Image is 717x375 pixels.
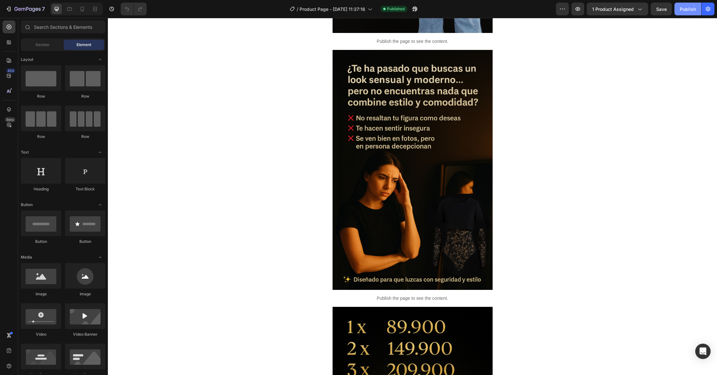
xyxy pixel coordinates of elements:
div: Heading [21,186,61,192]
div: Open Intercom Messenger [695,344,711,359]
span: Button [21,202,33,208]
div: Beta [5,117,15,122]
button: 1 product assigned [587,3,648,15]
div: Video [21,331,61,337]
div: Text Block [65,186,105,192]
span: Element [77,42,91,48]
p: 7 [42,5,45,13]
div: Row [65,93,105,99]
div: Button [21,239,61,244]
img: gempages_564567516001600677-4e50786c-5c8f-4d0d-aa22-2230ac66e426.jpg [225,32,385,272]
div: Image [65,291,105,297]
span: Toggle open [95,252,105,262]
div: Video Banner [65,331,105,337]
span: Published [387,6,405,12]
span: Toggle open [95,54,105,65]
input: Search Sections & Elements [21,20,105,33]
div: Image [21,291,61,297]
button: Publish [674,3,701,15]
span: Toggle open [95,200,105,210]
div: Row [21,93,61,99]
button: Save [651,3,672,15]
div: Row [65,134,105,140]
div: Button [65,239,105,244]
span: / [297,6,298,12]
span: 1 product assigned [592,6,634,12]
span: Layout [21,57,33,62]
div: 450 [6,68,15,73]
div: Row [21,134,61,140]
div: Undo/Redo [121,3,147,15]
span: Product Page - [DATE] 11:37:16 [300,6,365,12]
button: 7 [3,3,48,15]
span: Text [21,149,29,155]
iframe: Design area [108,18,717,375]
span: Toggle open [95,147,105,157]
span: Section [36,42,49,48]
span: Save [656,6,667,12]
span: Media [21,254,32,260]
div: Publish [680,6,696,12]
